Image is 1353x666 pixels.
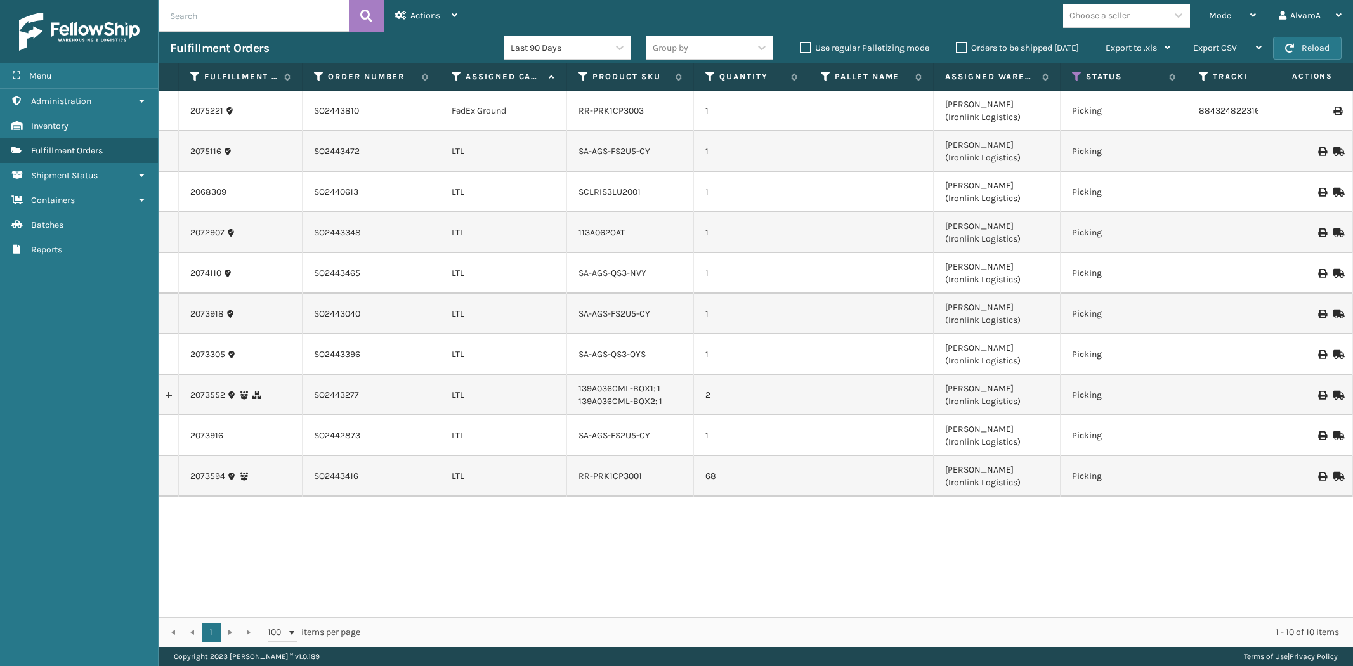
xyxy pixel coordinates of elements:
td: SO2443416 [303,456,440,497]
label: Product SKU [592,71,669,82]
div: Choose a seller [1069,9,1130,22]
label: Status [1086,71,1163,82]
i: Mark as Shipped [1333,147,1341,156]
i: Print BOL [1318,188,1326,197]
a: 2073916 [190,429,223,442]
i: Mark as Shipped [1333,350,1341,359]
td: LTL [440,294,567,334]
label: Use regular Palletizing mode [800,42,929,53]
a: SA-AGS-FS2U5-CY [578,430,650,441]
i: Print BOL [1318,431,1326,440]
span: items per page [268,623,360,642]
label: Tracking Number [1213,71,1290,82]
i: Mark as Shipped [1333,391,1341,400]
td: Picking [1061,294,1187,334]
a: 2073552 [190,389,225,402]
i: Mark as Shipped [1333,228,1341,237]
span: Export to .xls [1106,42,1157,53]
a: Terms of Use [1244,652,1288,661]
span: 100 [268,626,287,639]
a: 884324822316 [1199,105,1260,116]
span: Administration [31,96,91,107]
span: Containers [31,195,75,206]
a: 2075116 [190,145,221,158]
td: [PERSON_NAME] (Ironlink Logistics) [934,294,1061,334]
td: Picking [1061,253,1187,294]
span: Export CSV [1193,42,1237,53]
td: Picking [1061,91,1187,131]
a: 2072907 [190,226,225,239]
a: 2074110 [190,267,221,280]
span: Actions [1252,66,1340,87]
a: RR-PRK1CP3003 [578,105,644,116]
td: 1 [694,415,809,456]
label: Fulfillment Order Id [204,71,278,82]
td: LTL [440,415,567,456]
label: Orders to be shipped [DATE] [956,42,1079,53]
td: [PERSON_NAME] (Ironlink Logistics) [934,253,1061,294]
a: 2075221 [190,105,223,117]
td: [PERSON_NAME] (Ironlink Logistics) [934,172,1061,212]
td: [PERSON_NAME] (Ironlink Logistics) [934,91,1061,131]
td: Picking [1061,375,1187,415]
td: SO2443465 [303,253,440,294]
td: [PERSON_NAME] (Ironlink Logistics) [934,375,1061,415]
span: Fulfillment Orders [31,145,103,156]
td: SO2442873 [303,415,440,456]
td: LTL [440,172,567,212]
td: LTL [440,212,567,253]
button: Reload [1273,37,1342,60]
td: Picking [1061,212,1187,253]
i: Mark as Shipped [1333,269,1341,278]
td: Picking [1061,334,1187,375]
td: SO2443810 [303,91,440,131]
td: Picking [1061,456,1187,497]
i: Print Label [1333,107,1341,115]
i: Print BOL [1318,269,1326,278]
a: SCLRIS3LU2001 [578,186,641,197]
td: SO2440613 [303,172,440,212]
a: SA-AGS-FS2U5-CY [578,308,650,319]
a: Privacy Policy [1290,652,1338,661]
a: 139A036CML-BOX1: 1 [578,383,660,394]
td: [PERSON_NAME] (Ironlink Logistics) [934,212,1061,253]
td: LTL [440,456,567,497]
i: Mark as Shipped [1333,431,1341,440]
i: Mark as Shipped [1333,188,1341,197]
span: Mode [1209,10,1231,21]
a: 2068309 [190,186,226,199]
td: [PERSON_NAME] (Ironlink Logistics) [934,334,1061,375]
a: 113A062OAT [578,227,625,238]
td: Picking [1061,415,1187,456]
a: RR-PRK1CP3001 [578,471,642,481]
td: 1 [694,131,809,172]
td: LTL [440,334,567,375]
td: 1 [694,172,809,212]
span: Reports [31,244,62,255]
i: Print BOL [1318,147,1326,156]
span: Inventory [31,121,69,131]
td: SO2443040 [303,294,440,334]
td: SO2443348 [303,212,440,253]
h3: Fulfillment Orders [170,41,269,56]
i: Print BOL [1318,310,1326,318]
td: SO2443277 [303,375,440,415]
td: LTL [440,131,567,172]
div: Last 90 Days [511,41,609,55]
a: SA-AGS-QS3-OYS [578,349,646,360]
td: 68 [694,456,809,497]
td: 1 [694,91,809,131]
label: Assigned Carrier Service [466,71,542,82]
label: Order Number [328,71,415,82]
td: SO2443396 [303,334,440,375]
p: Copyright 2023 [PERSON_NAME]™ v 1.0.189 [174,647,320,666]
td: Picking [1061,172,1187,212]
div: 1 - 10 of 10 items [378,626,1339,639]
label: Pallet Name [835,71,909,82]
a: 1 [202,623,221,642]
td: 1 [694,253,809,294]
i: Mark as Shipped [1333,310,1341,318]
span: Shipment Status [31,170,98,181]
i: Print BOL [1318,350,1326,359]
span: Actions [410,10,440,21]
